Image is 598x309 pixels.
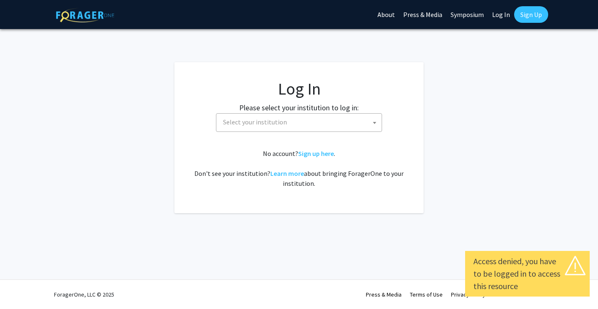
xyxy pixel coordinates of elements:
[473,255,581,292] div: Access denied, you have to be logged in to access this resource
[451,291,485,298] a: Privacy Policy
[54,280,114,309] div: ForagerOne, LLC © 2025
[239,102,359,113] label: Please select your institution to log in:
[56,8,114,22] img: ForagerOne Logo
[270,169,304,178] a: Learn more about bringing ForagerOne to your institution
[223,118,287,126] span: Select your institution
[410,291,443,298] a: Terms of Use
[366,291,402,298] a: Press & Media
[191,79,407,99] h1: Log In
[298,149,334,158] a: Sign up here
[191,148,407,188] div: No account? . Don't see your institution? about bringing ForagerOne to your institution.
[220,114,382,131] span: Select your institution
[514,6,548,23] a: Sign Up
[216,113,382,132] span: Select your institution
